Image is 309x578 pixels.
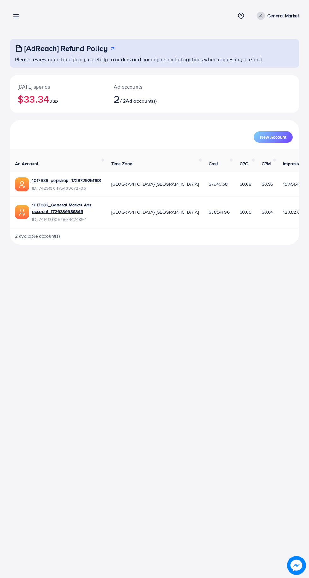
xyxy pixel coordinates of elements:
span: Ad account(s) [126,97,157,104]
span: $0.08 [240,181,252,187]
span: CPC [240,160,248,167]
span: USD [49,98,58,104]
a: 1017889_popshop_1729729251163 [32,177,101,183]
img: image [287,556,306,575]
span: ID: 7414130052809424897 [32,216,101,223]
p: [DATE] spends [18,83,99,90]
span: 2 available account(s) [15,233,60,239]
span: [GEOGRAPHIC_DATA]/[GEOGRAPHIC_DATA] [111,181,199,187]
span: $0.95 [262,181,273,187]
span: 123,827,269 [283,209,307,215]
p: Ad accounts [114,83,171,90]
img: ic-ads-acc.e4c84228.svg [15,177,29,191]
p: Please review our refund policy carefully to understand your rights and obligations when requesti... [15,55,295,63]
span: $0.64 [262,209,273,215]
span: $0.05 [240,209,252,215]
a: General Market [254,12,299,20]
span: $38541.96 [209,209,229,215]
h2: / 2 [114,93,171,105]
p: General Market [267,12,299,20]
span: Ad Account [15,160,38,167]
button: New Account [254,131,293,143]
span: $7940.58 [209,181,228,187]
h3: [AdReach] Refund Policy [24,44,108,53]
span: New Account [260,135,286,139]
span: Impression [283,160,305,167]
span: 2 [114,92,120,106]
span: CPM [262,160,271,167]
span: Cost [209,160,218,167]
span: Time Zone [111,160,132,167]
img: ic-ads-acc.e4c84228.svg [15,205,29,219]
span: [GEOGRAPHIC_DATA]/[GEOGRAPHIC_DATA] [111,209,199,215]
h2: $33.34 [18,93,99,105]
a: 1017889_General Market Ads account_1726236686365 [32,202,101,215]
span: ID: 7429130475433672705 [32,185,101,191]
span: 15,451,458 [283,181,304,187]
